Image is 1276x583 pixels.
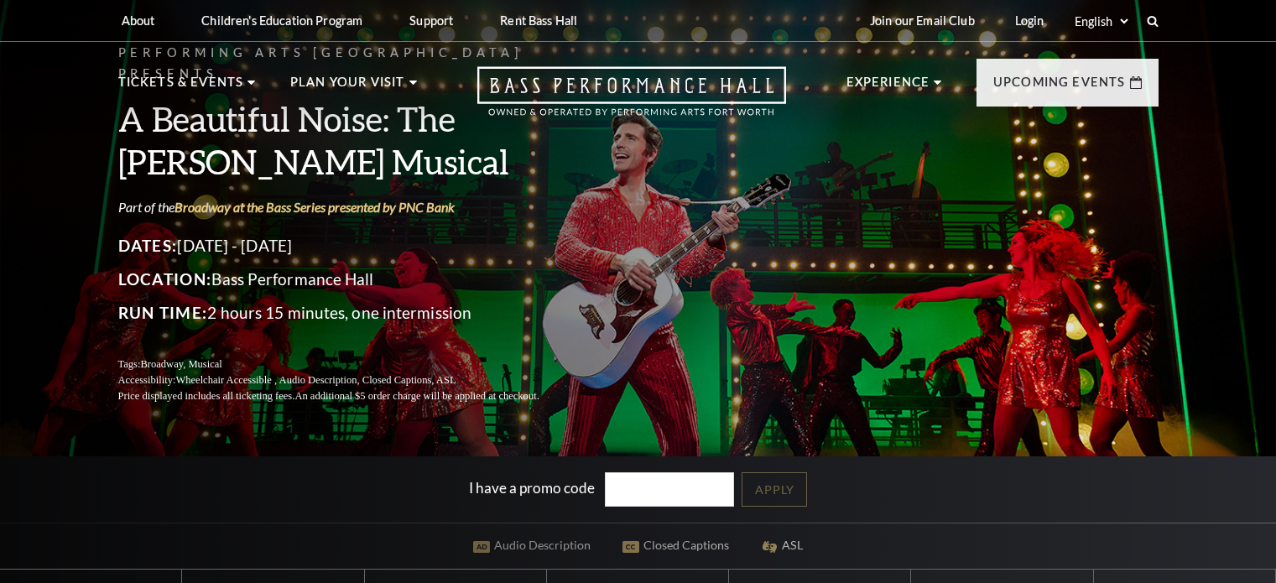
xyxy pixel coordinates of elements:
[118,388,580,404] p: Price displayed includes all ticketing fees.
[118,266,580,293] p: Bass Performance Hall
[118,232,580,259] p: [DATE] - [DATE]
[174,199,455,215] a: Broadway at the Bass Series presented by PNC Bank
[294,390,539,402] span: An additional $5 order charge will be applied at checkout.
[118,72,244,102] p: Tickets & Events
[290,72,405,102] p: Plan Your Visit
[118,303,208,322] span: Run Time:
[118,236,178,255] span: Dates:
[118,372,580,388] p: Accessibility:
[201,13,362,28] p: Children's Education Program
[140,358,221,370] span: Broadway, Musical
[409,13,453,28] p: Support
[118,269,212,289] span: Location:
[469,479,595,497] label: I have a promo code
[500,13,577,28] p: Rent Bass Hall
[118,299,580,326] p: 2 hours 15 minutes, one intermission
[118,357,580,372] p: Tags:
[175,374,456,386] span: Wheelchair Accessible , Audio Description, Closed Captions, ASL
[993,72,1126,102] p: Upcoming Events
[118,97,580,183] h3: A Beautiful Noise: The [PERSON_NAME] Musical
[118,198,580,216] p: Part of the
[122,13,155,28] p: About
[1071,13,1131,29] select: Select:
[846,72,930,102] p: Experience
